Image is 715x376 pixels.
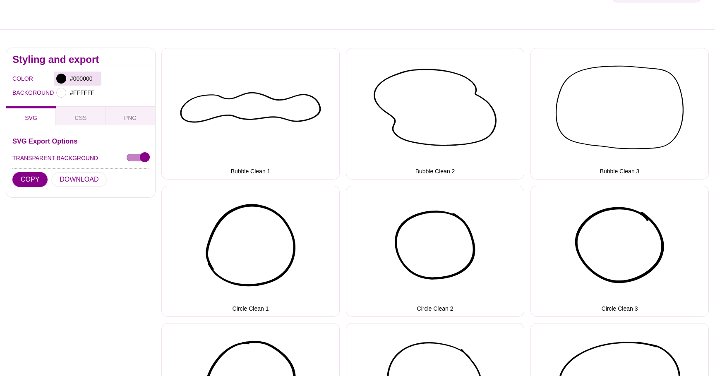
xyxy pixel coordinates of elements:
button: Bubble Clean 3 [530,48,709,179]
h3: SVG Export Options [12,138,149,144]
label: BACKGROUND [12,87,23,98]
button: DOWNLOAD [51,172,107,187]
button: COPY [12,172,48,187]
button: Bubble Clean 1 [161,48,340,179]
button: CSS [56,106,106,125]
button: Bubble Clean 2 [346,48,524,179]
span: PNG [124,115,137,121]
h2: Styling and export [12,56,149,63]
button: Circle Clean 3 [530,186,709,317]
button: Circle Clean 2 [346,186,524,317]
button: PNG [106,106,155,125]
button: Circle Clean 1 [161,186,340,317]
label: COLOR [12,73,23,84]
span: CSS [75,115,87,121]
label: TRANSPARENT BACKGROUND [12,153,98,163]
